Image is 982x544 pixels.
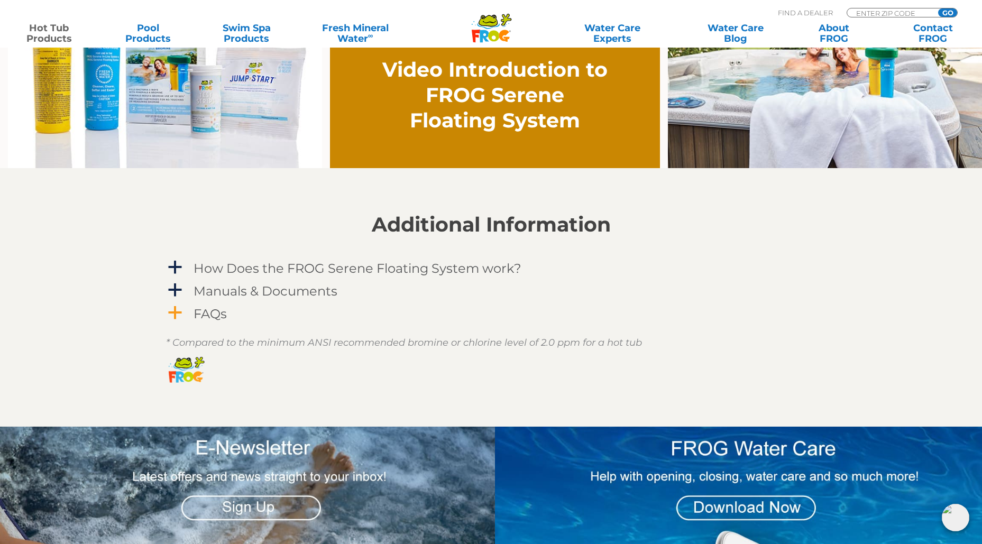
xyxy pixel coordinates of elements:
a: Swim SpaProducts [208,23,285,44]
a: Water CareExperts [550,23,675,44]
a: a Manuals & Documents [166,281,816,301]
input: Zip Code Form [855,8,926,17]
a: PoolProducts [109,23,186,44]
a: a How Does the FROG Serene Floating System work? [166,259,816,278]
img: frog-products-logo-small [166,350,207,387]
a: AboutFROG [796,23,873,44]
img: openIcon [942,504,969,531]
a: a FAQs [166,304,816,324]
h2: Additional Information [166,213,816,236]
h4: How Does the FROG Serene Floating System work? [194,261,521,275]
a: ContactFROG [895,23,971,44]
span: a [167,282,183,298]
em: * Compared to the minimum ANSI recommended bromine or chlorine level of 2.0 ppm for a hot tub [166,337,642,348]
a: Hot TubProducts [11,23,87,44]
h2: Video Introduction to FROG Serene Floating System [380,57,611,133]
span: a [167,305,183,321]
input: GO [938,8,957,17]
h4: Manuals & Documents [194,284,337,298]
p: Find A Dealer [778,8,833,17]
a: Water CareBlog [697,23,774,44]
span: a [167,260,183,275]
h4: FAQs [194,307,227,321]
a: Fresh MineralWater∞ [307,23,403,44]
sup: ∞ [368,31,373,40]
